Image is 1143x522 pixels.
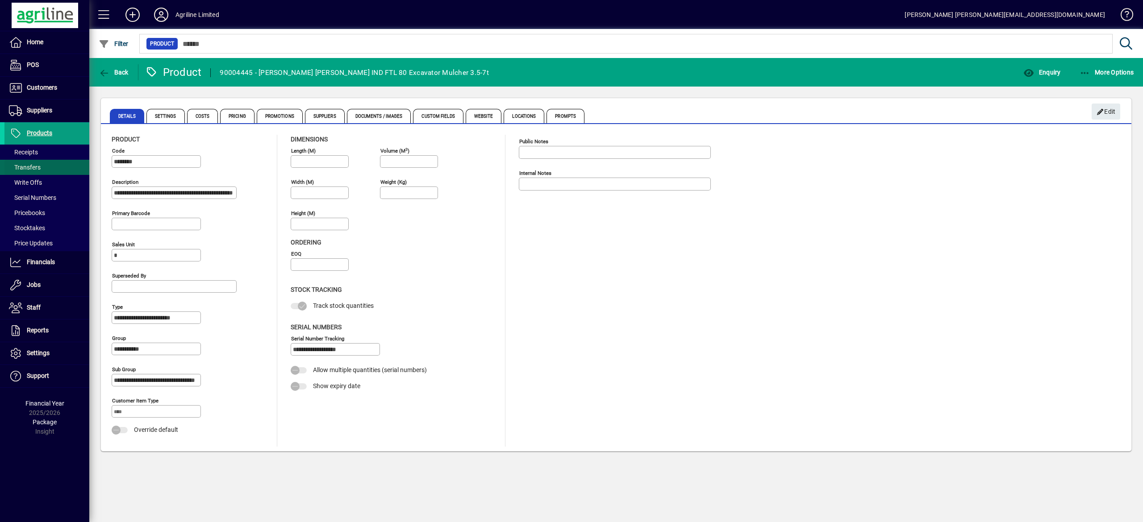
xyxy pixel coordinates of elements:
button: Profile [147,7,175,23]
a: POS [4,54,89,76]
span: Details [110,109,144,123]
span: Support [27,372,49,379]
span: Transfers [9,164,41,171]
span: Package [33,418,57,426]
span: Price Updates [9,240,53,247]
span: Stock Tracking [291,286,342,293]
span: Write Offs [9,179,42,186]
span: Track stock quantities [313,302,374,309]
app-page-header-button: Back [89,64,138,80]
mat-label: Internal Notes [519,170,551,176]
span: POS [27,61,39,68]
div: [PERSON_NAME] [PERSON_NAME][EMAIL_ADDRESS][DOMAIN_NAME] [905,8,1105,22]
mat-label: Volume (m ) [380,148,409,154]
div: Product [145,65,202,79]
mat-label: Customer Item Type [112,398,159,404]
mat-label: Serial Number tracking [291,335,344,341]
span: Stocktakes [9,224,45,232]
mat-label: Code [112,148,125,154]
span: Edit [1097,104,1116,119]
span: Staff [27,304,41,311]
span: Pricing [220,109,254,123]
span: Custom Fields [413,109,463,123]
span: Suppliers [305,109,345,123]
a: Serial Numbers [4,190,89,205]
sup: 3 [405,147,408,151]
span: Serial Numbers [291,323,342,331]
a: Pricebooks [4,205,89,220]
a: Receipts [4,145,89,160]
a: Knowledge Base [1114,2,1132,31]
a: Customers [4,77,89,99]
span: Back [99,69,129,76]
span: Settings [146,109,185,123]
span: Locations [504,109,544,123]
button: Add [118,7,147,23]
div: Agriline Limited [175,8,219,22]
mat-label: Width (m) [291,179,314,185]
div: 90004445 - [PERSON_NAME] [PERSON_NAME] IND FTL 80 Excavator Mulcher 3.5-7t [220,66,489,80]
span: Prompts [546,109,584,123]
span: Jobs [27,281,41,288]
mat-label: Sub group [112,366,136,373]
span: Receipts [9,149,38,156]
a: Transfers [4,160,89,175]
a: Support [4,365,89,387]
a: Jobs [4,274,89,296]
mat-label: Weight (Kg) [380,179,407,185]
span: More Options [1080,69,1134,76]
button: Filter [96,36,131,52]
span: Financial Year [25,400,64,407]
span: Costs [187,109,218,123]
span: Filter [99,40,129,47]
span: Product [112,136,140,143]
mat-label: Height (m) [291,210,315,216]
span: Override default [134,426,178,433]
a: Reports [4,319,89,342]
a: Staff [4,297,89,319]
span: Financials [27,258,55,265]
a: Suppliers [4,99,89,122]
mat-label: Length (m) [291,148,316,154]
span: Suppliers [27,107,52,114]
a: Write Offs [4,175,89,190]
a: Home [4,31,89,54]
button: Edit [1092,104,1120,120]
span: Settings [27,349,50,356]
span: Customers [27,84,57,91]
mat-label: Type [112,304,123,310]
mat-label: Primary barcode [112,210,150,216]
span: Pricebooks [9,209,45,216]
span: Home [27,38,43,46]
a: Settings [4,342,89,365]
span: Ordering [291,239,321,246]
span: Serial Numbers [9,194,56,201]
a: Price Updates [4,236,89,251]
mat-label: Description [112,179,138,185]
mat-label: Group [112,335,126,341]
span: Dimensions [291,136,328,143]
span: Promotions [257,109,303,123]
button: Back [96,64,131,80]
span: Products [27,129,52,137]
button: More Options [1077,64,1136,80]
mat-label: Superseded by [112,273,146,279]
mat-label: EOQ [291,251,301,257]
span: Product [150,39,174,48]
span: Website [466,109,502,123]
span: Allow multiple quantities (serial numbers) [313,366,427,373]
mat-label: Sales unit [112,241,135,248]
span: Enquiry [1023,69,1060,76]
a: Financials [4,251,89,273]
mat-label: Public Notes [519,138,548,145]
a: Stocktakes [4,220,89,236]
span: Reports [27,327,49,334]
span: Documents / Images [347,109,411,123]
button: Enquiry [1021,64,1063,80]
span: Show expiry date [313,382,360,389]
